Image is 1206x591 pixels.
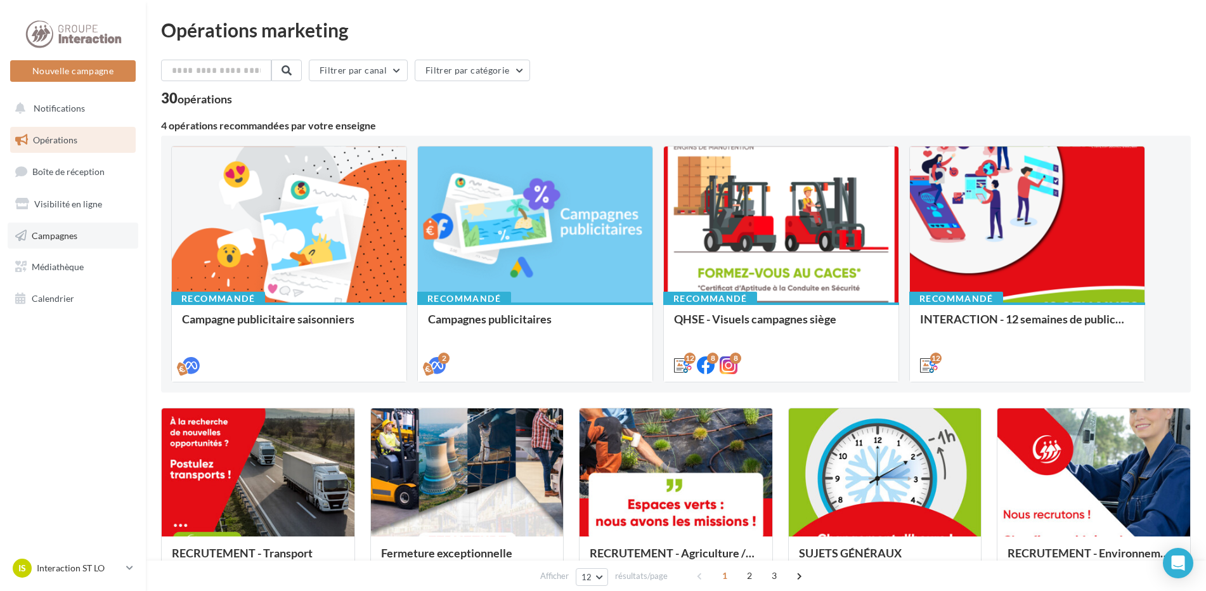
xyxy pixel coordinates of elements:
div: Recommandé [909,292,1003,306]
div: RECRUTEMENT - Transport [172,547,344,572]
span: 3 [764,566,784,586]
span: Calendrier [32,293,74,304]
div: Recommandé [171,292,265,306]
span: résultats/page [615,570,668,582]
div: Opérations marketing [161,20,1191,39]
a: Campagnes [8,223,138,249]
span: Afficher [540,570,569,582]
div: RECRUTEMENT - Environnement [1008,547,1180,572]
div: RECRUTEMENT - Agriculture / Espaces verts [590,547,762,572]
span: Campagnes [32,230,77,240]
div: 8 [730,353,741,364]
div: INTERACTION - 12 semaines de publication [920,313,1134,338]
button: Filtrer par canal [309,60,408,81]
span: 2 [739,566,760,586]
span: 12 [581,572,592,582]
span: Notifications [34,103,85,114]
button: 12 [576,568,608,586]
a: Médiathèque [8,254,138,280]
div: Fermeture exceptionnelle [381,547,554,572]
span: 1 [715,566,735,586]
div: 12 [684,353,696,364]
div: Recommandé [417,292,511,306]
span: Boîte de réception [32,166,105,177]
a: Opérations [8,127,138,153]
div: Open Intercom Messenger [1163,548,1193,578]
button: Notifications [8,95,133,122]
div: opérations [178,93,232,105]
span: IS [18,562,26,575]
a: IS Interaction ST LO [10,556,136,580]
div: QHSE - Visuels campagnes siège [674,313,888,338]
button: Filtrer par catégorie [415,60,530,81]
p: Interaction ST LO [37,562,121,575]
a: Visibilité en ligne [8,191,138,218]
div: SUJETS GÉNÉRAUX [799,547,971,572]
a: Boîte de réception [8,158,138,185]
span: Opérations [33,134,77,145]
button: Nouvelle campagne [10,60,136,82]
div: 2 [438,353,450,364]
div: Recommandé [663,292,757,306]
div: 8 [707,353,718,364]
div: Campagnes publicitaires [428,313,642,338]
span: Visibilité en ligne [34,198,102,209]
a: Calendrier [8,285,138,312]
div: 4 opérations recommandées par votre enseigne [161,120,1191,131]
div: 30 [161,91,232,105]
span: Médiathèque [32,261,84,272]
div: Campagne publicitaire saisonniers [182,313,396,338]
div: 12 [930,353,942,364]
